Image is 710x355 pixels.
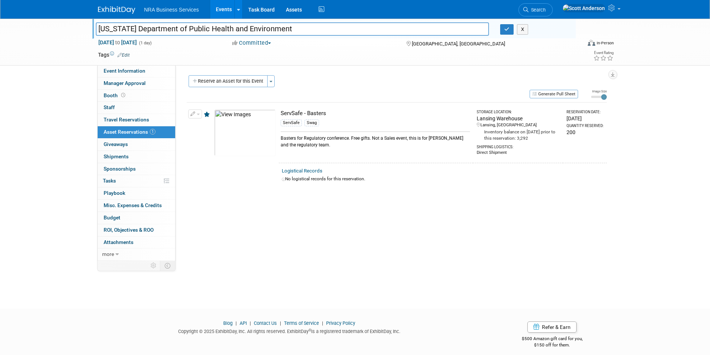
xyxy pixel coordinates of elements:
[567,123,603,129] div: Quantity Reserved:
[567,129,603,136] div: 200
[104,153,129,159] span: Shipments
[304,120,319,126] div: Swag
[144,7,199,13] span: NRA Business Services
[282,176,604,182] div: No logistical records for this reservation.
[98,326,481,335] div: Copyright © 2025 ExhibitDay, Inc. All rights reserved. ExhibitDay is a registered trademark of Ex...
[98,126,175,138] a: Asset Reservations1
[492,342,612,348] div: $150 off for them.
[104,141,128,147] span: Giveaways
[234,320,239,326] span: |
[284,320,319,326] a: Terms of Service
[98,114,175,126] a: Travel Reservations
[98,200,175,212] a: Misc. Expenses & Credits
[98,224,175,236] a: ROI, Objectives & ROO
[562,4,605,12] img: Scott Anderson
[98,39,137,46] span: [DATE] [DATE]
[189,75,268,87] button: Reserve an Asset for this Event
[104,117,149,123] span: Travel Reservations
[240,320,247,326] a: API
[98,90,175,102] a: Booth
[98,65,175,77] a: Event Information
[98,6,135,14] img: ExhibitDay
[98,248,175,260] a: more
[254,320,277,326] a: Contact Us
[412,41,505,47] span: [GEOGRAPHIC_DATA], [GEOGRAPHIC_DATA]
[477,110,560,115] div: Storage Location:
[120,92,127,98] span: Booth not reserved yet
[117,53,130,58] a: Edit
[517,24,528,35] button: X
[104,129,155,135] span: Asset Reservations
[477,142,560,150] div: Shipping Logistics:
[593,51,613,55] div: Event Rating
[567,110,603,115] div: Reservation Date:
[98,151,175,163] a: Shipments
[104,239,133,245] span: Attachments
[214,110,276,156] img: View Images
[320,320,325,326] span: |
[527,321,577,333] a: Refer & Earn
[103,178,116,184] span: Tasks
[104,227,154,233] span: ROI, Objectives & ROO
[104,92,127,98] span: Booth
[104,166,136,172] span: Sponsorships
[492,331,612,348] div: $500 Amazon gift card for you,
[281,110,470,117] div: ServSafe - Basters
[477,150,560,156] div: Direct Shipment
[281,131,470,148] div: Basters for Regulatory conference. Free gifts. Not a Sales event, this is for [PERSON_NAME] and t...
[114,39,121,45] span: to
[104,202,162,208] span: Misc. Expenses & Credits
[98,163,175,175] a: Sponsorships
[98,175,175,187] a: Tasks
[591,89,607,93] div: Image Size
[102,251,114,257] span: more
[160,261,175,270] td: Toggle Event Tabs
[596,40,614,46] div: In-Person
[588,40,595,46] img: Format-Inperson.png
[147,261,160,270] td: Personalize Event Tab Strip
[537,39,614,50] div: Event Format
[104,190,125,196] span: Playbook
[98,77,175,89] a: Manager Approval
[477,128,560,142] div: Inventory balance on [DATE] prior to this reservation: 3,292
[104,104,115,110] span: Staff
[150,129,155,134] span: 1
[98,187,175,199] a: Playbook
[104,68,145,74] span: Event Information
[477,115,560,122] div: Lansing Warehouse
[98,237,175,248] a: Attachments
[223,320,233,326] a: Blog
[98,212,175,224] a: Budget
[530,90,578,98] button: Generate Pull Sheet
[98,102,175,114] a: Staff
[528,7,546,13] span: Search
[278,320,283,326] span: |
[281,120,302,126] div: ServSafe
[230,39,274,47] button: Committed
[282,168,322,174] a: Logistical Records
[104,215,120,221] span: Budget
[104,80,146,86] span: Manager Approval
[138,41,152,45] span: (1 day)
[309,328,311,332] sup: ®
[98,139,175,150] a: Giveaways
[248,320,253,326] span: |
[326,320,355,326] a: Privacy Policy
[518,3,553,16] a: Search
[477,122,560,128] div: Lansing, [GEOGRAPHIC_DATA]
[98,51,130,58] td: Tags
[567,115,603,122] div: [DATE]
